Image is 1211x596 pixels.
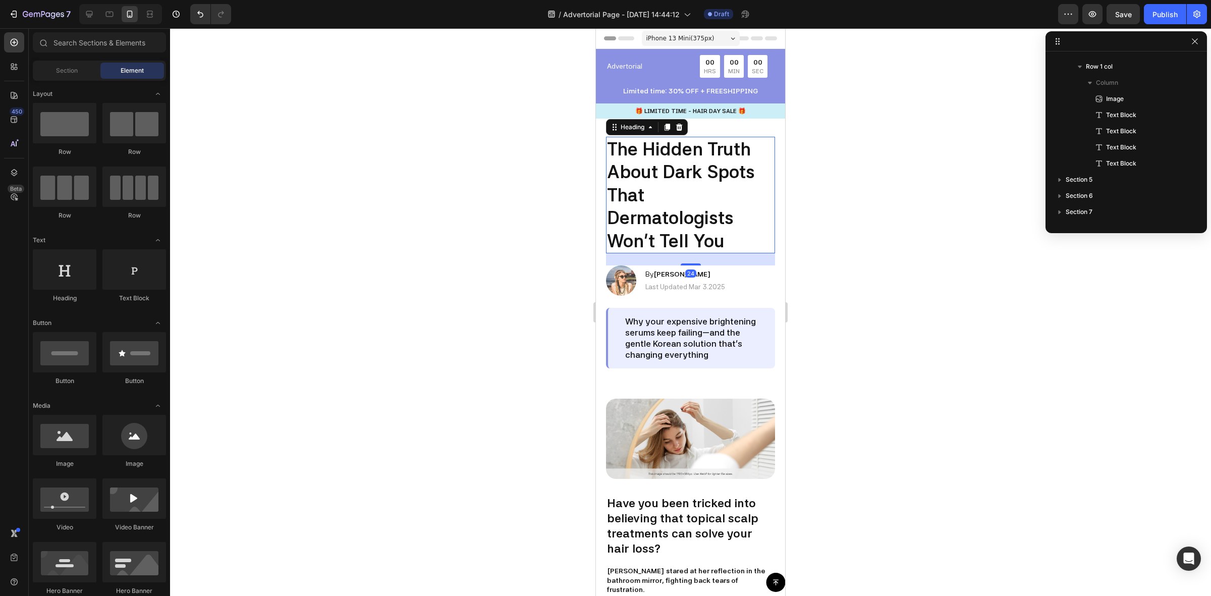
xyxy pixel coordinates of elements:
[33,294,96,303] div: Heading
[102,211,166,220] div: Row
[1066,191,1093,201] span: Section 6
[1107,4,1140,24] button: Save
[102,376,166,386] div: Button
[596,28,785,596] iframe: Design area
[102,294,166,303] div: Text Block
[1177,547,1201,571] div: Open Intercom Messenger
[102,586,166,595] div: Hero Banner
[1106,94,1124,104] span: Image
[102,147,166,156] div: Row
[102,459,166,468] div: Image
[4,4,75,24] button: 7
[1115,10,1132,19] span: Save
[1106,126,1136,136] span: Text Block
[10,107,24,116] div: 450
[33,586,96,595] div: Hero Banner
[563,9,680,20] span: Advertorial Page - [DATE] 14:44:12
[102,523,166,532] div: Video Banner
[66,8,71,20] p: 7
[150,232,166,248] span: Toggle open
[1152,9,1178,20] div: Publish
[33,147,96,156] div: Row
[33,236,45,245] span: Text
[150,315,166,331] span: Toggle open
[1144,4,1186,24] button: Publish
[33,89,52,98] span: Layout
[714,10,729,19] span: Draft
[190,4,231,24] div: Undo/Redo
[150,398,166,414] span: Toggle open
[33,459,96,468] div: Image
[33,318,51,328] span: Button
[559,9,561,20] span: /
[33,401,50,410] span: Media
[1086,62,1113,72] span: Row 1 col
[33,32,166,52] input: Search Sections & Elements
[1106,158,1136,169] span: Text Block
[8,185,24,193] div: Beta
[56,66,78,75] span: Section
[33,376,96,386] div: Button
[1106,110,1136,120] span: Text Block
[1066,207,1092,217] span: Section 7
[121,66,144,75] span: Element
[1106,142,1136,152] span: Text Block
[33,211,96,220] div: Row
[1096,78,1118,88] span: Column
[33,523,96,532] div: Video
[1066,175,1092,185] span: Section 5
[150,86,166,102] span: Toggle open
